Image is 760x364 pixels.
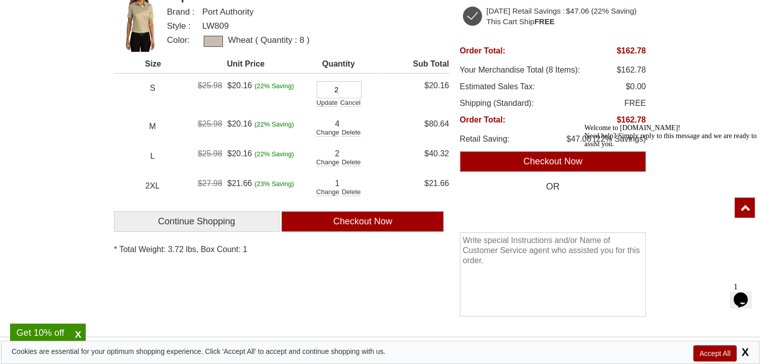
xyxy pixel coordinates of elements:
span: Wheat [228,36,310,47]
div: S [114,81,192,95]
li: Estimated sales tax is$0.00 [460,82,646,91]
span: (22% Saving) [255,151,294,158]
td: Sub Total is $20.16 [378,74,449,112]
span: Brand : [167,8,202,17]
span: $25.98 [198,81,225,90]
li: Merchandise Total is $162.78 [460,66,646,75]
span: Retail Saving: [460,135,510,144]
div: Quantity is 4 [316,119,358,128]
div: OR [460,182,646,192]
span: X [71,329,86,341]
span: Color: [167,36,202,47]
span: Style : [167,22,202,31]
iframe: PayPal [460,197,646,219]
span: Welcome to [DOMAIN_NAME]! Need help? Simply reply to this message and we are ready to assist you. [4,4,177,28]
div: 2XL [114,179,192,193]
span: $21.66 [227,179,252,188]
li: Order Total is $162.78 [460,46,646,55]
td: Sub Total is $40.32 [378,142,449,171]
div: Pay with PayPal [460,197,646,219]
td: Orignal Price is $27.98 and discounted price is $21.66 total saving is 23% saving [192,171,300,193]
li: Order total is $162.78 [460,115,646,125]
td: Orignal Price is $25.98 and discounted price is $20.16 total saving is 22% saving [192,74,300,95]
div: Quantity is 1 [316,179,358,188]
td: Orignal Price is $25.98 and discounted price is $20.16 total saving is 22% saving [192,142,300,163]
div: Change Quantity [316,159,339,166]
span: $162.78 [617,115,646,125]
th: Size [114,59,192,74]
span: (22% Saving) [255,121,294,128]
div: Change Quantity [316,189,339,196]
div: Quantity is 2 [316,149,358,158]
div: Delete Quantity [342,189,361,196]
span: $162.78 [617,46,646,55]
span: Shipping (Standard): [460,99,534,108]
span: Accept All [693,345,736,361]
div: Cancel [340,99,360,107]
div: Update Quantity [317,99,338,107]
span: $20.16 [227,149,252,158]
th: Quantity [300,59,378,74]
span: $25.98 [198,119,225,128]
th: Unit Price [192,59,300,74]
td: Size + 2XL [114,171,192,201]
input: Checkout Now [281,211,444,232]
span: $27.98 [198,179,225,188]
div: Brand is Port Authority [167,8,449,17]
span: $20.16 [227,119,252,128]
span: X [739,346,749,358]
td: Sub Total is $21.66 [378,171,449,201]
td: Size + L [114,142,192,171]
div: L [114,149,192,163]
a: Port Authority [202,7,254,17]
span: $47.06 (22% Savings) [567,135,646,144]
td: Orignal Price is $25.98 and discounted price is $20.16 total saving is 22% saving [192,112,300,133]
td: Size + S [114,74,192,112]
li: This Cart Ship [487,18,637,26]
td: Sub Total is $80.64 [378,112,449,142]
div: Delete Quantity [342,129,361,137]
td: Size + M [114,112,192,142]
span: $20.16 [227,81,252,90]
textarea: Write special Instructions and/or Name of Customer Service agent who assisted you for this order. [460,232,647,317]
li: [DATE] Retail Savings : [487,7,637,15]
div: Get 10% off [10,329,71,337]
a: Continue Shopping [114,211,279,232]
input: CheckOut Now [460,151,646,172]
span: (22% Saving) [255,83,294,90]
span: $0.00 [626,82,646,91]
div: ( Quantity : 8 ) [253,36,310,47]
span: Order Total: [460,115,505,125]
span: (23% Saving) [255,180,294,188]
div: Color is Wheat and Quantity is 8 [167,36,449,47]
div: Cookies are essential for your optimum shopping experience. Click 'Accept All' to accept and cont... [12,346,386,356]
b: FREE [535,17,555,26]
div: Welcome to [DOMAIN_NAME]!Need help? Simply reply to this message and we are ready to assist you. [4,4,186,28]
div: * Total Weight: 3.72 lbs, Box Count: 1 [114,245,449,255]
span: Your Merchandise Total (8 Items): [460,66,580,75]
li: Retail Saving is $47.06 [460,135,646,144]
span: Estimated Sales Tax: [460,82,535,91]
a: LW809 [202,21,229,31]
div: Delete Quantity [342,159,361,166]
div: M [114,119,192,133]
div: Change Quantity [316,129,339,137]
span: FREE [624,99,646,108]
div: $47.06 (22% Saving) [566,7,636,15]
th: Sub Total [378,59,449,74]
span: Order Total: [460,46,505,55]
div: Style is LW809 [167,22,449,31]
span: $25.98 [198,149,225,158]
li: Shipping (Standard) FREE [460,99,646,108]
span: $162.78 [617,66,646,75]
